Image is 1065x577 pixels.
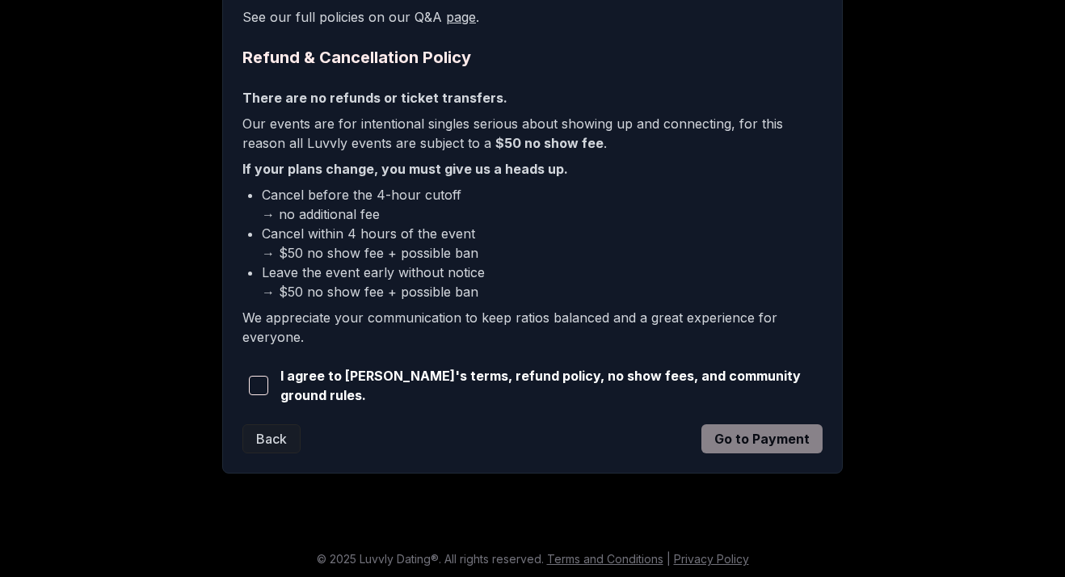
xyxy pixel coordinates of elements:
p: If your plans change, you must give us a heads up. [242,159,823,179]
a: Terms and Conditions [547,552,663,566]
p: See our full policies on our Q&A . [242,7,823,27]
span: | [667,552,671,566]
li: Cancel before the 4-hour cutoff → no additional fee [262,185,823,224]
p: There are no refunds or ticket transfers. [242,88,823,107]
a: page [446,9,476,25]
span: I agree to [PERSON_NAME]'s terms, refund policy, no show fees, and community ground rules. [280,366,823,405]
li: Cancel within 4 hours of the event → $50 no show fee + possible ban [262,224,823,263]
li: Leave the event early without notice → $50 no show fee + possible ban [262,263,823,301]
h2: Refund & Cancellation Policy [242,46,823,69]
button: Back [242,424,301,453]
a: Privacy Policy [674,552,749,566]
p: Our events are for intentional singles serious about showing up and connecting, for this reason a... [242,114,823,153]
p: We appreciate your communication to keep ratios balanced and a great experience for everyone. [242,308,823,347]
b: $50 no show fee [495,135,604,151]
